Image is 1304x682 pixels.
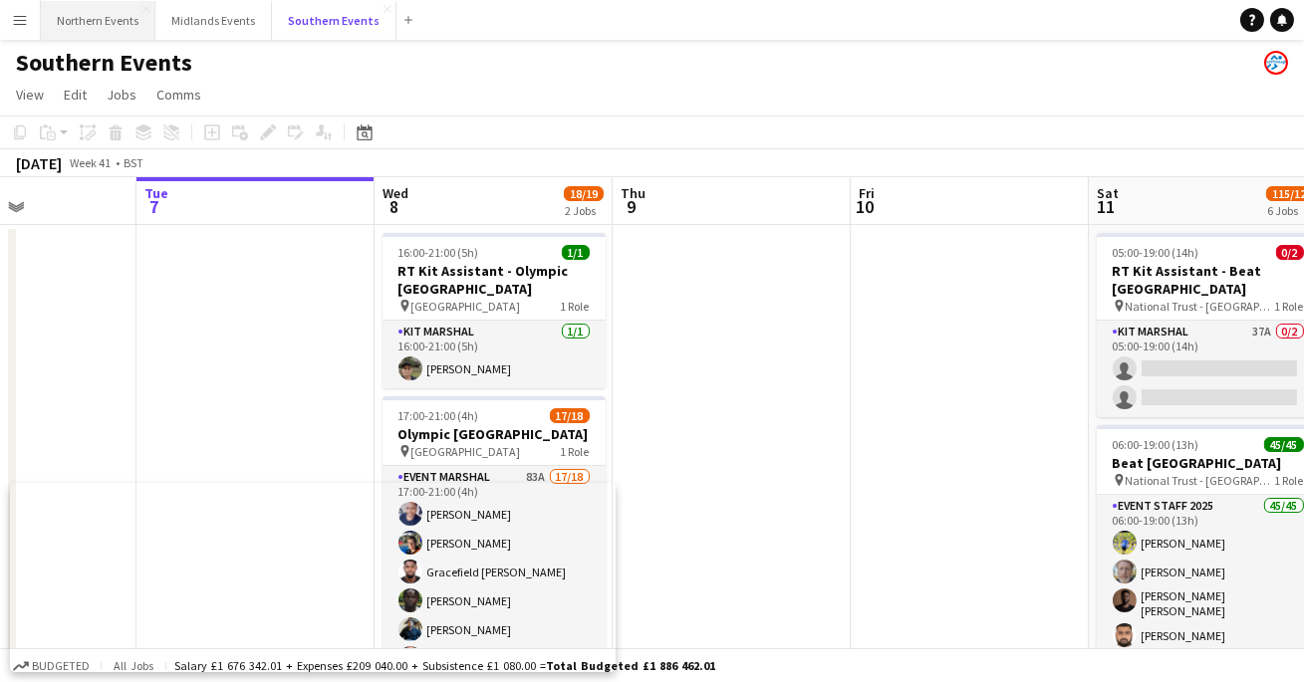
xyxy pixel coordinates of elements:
[859,184,875,202] span: Fri
[144,184,168,202] span: Tue
[411,444,521,459] span: [GEOGRAPHIC_DATA]
[562,245,590,260] span: 1/1
[411,299,521,314] span: [GEOGRAPHIC_DATA]
[561,444,590,459] span: 1 Role
[1126,299,1275,314] span: National Trust - [GEOGRAPHIC_DATA]
[156,86,201,104] span: Comms
[1276,245,1304,260] span: 0/2
[66,155,116,170] span: Week 41
[1275,299,1304,314] span: 1 Role
[561,299,590,314] span: 1 Role
[1094,195,1119,218] span: 11
[99,82,144,108] a: Jobs
[16,48,192,78] h1: Southern Events
[10,483,616,672] iframe: Popup CTA
[41,1,155,40] button: Northern Events
[618,195,646,218] span: 9
[1113,245,1199,260] span: 05:00-19:00 (14h)
[1113,437,1199,452] span: 06:00-19:00 (13h)
[546,658,715,673] span: Total Budgeted £1 886 462.01
[16,153,62,173] div: [DATE]
[1264,51,1288,75] app-user-avatar: RunThrough Events
[398,245,479,260] span: 16:00-21:00 (5h)
[1275,473,1304,488] span: 1 Role
[1264,437,1304,452] span: 45/45
[383,233,606,388] app-job-card: 16:00-21:00 (5h)1/1RT Kit Assistant - Olympic [GEOGRAPHIC_DATA] [GEOGRAPHIC_DATA]1 RoleKit Marsha...
[32,659,90,673] span: Budgeted
[1097,184,1119,202] span: Sat
[155,1,272,40] button: Midlands Events
[141,195,168,218] span: 7
[124,155,143,170] div: BST
[8,82,52,108] a: View
[148,82,209,108] a: Comms
[1126,473,1275,488] span: National Trust - [GEOGRAPHIC_DATA]
[272,1,396,40] button: Southern Events
[380,195,408,218] span: 8
[16,86,44,104] span: View
[856,195,875,218] span: 10
[383,321,606,388] app-card-role: Kit Marshal1/116:00-21:00 (5h)[PERSON_NAME]
[64,86,87,104] span: Edit
[107,86,136,104] span: Jobs
[550,408,590,423] span: 17/18
[565,203,603,218] div: 2 Jobs
[621,184,646,202] span: Thu
[383,425,606,443] h3: Olympic [GEOGRAPHIC_DATA]
[398,408,479,423] span: 17:00-21:00 (4h)
[383,184,408,202] span: Wed
[383,262,606,298] h3: RT Kit Assistant - Olympic [GEOGRAPHIC_DATA]
[564,186,604,201] span: 18/19
[56,82,95,108] a: Edit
